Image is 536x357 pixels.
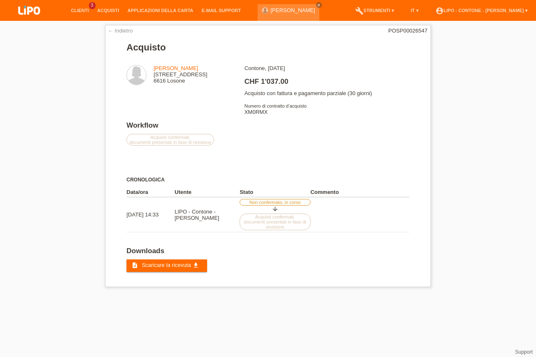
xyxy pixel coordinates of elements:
[174,187,240,197] th: Utente
[197,8,245,13] a: E-mail Support
[192,262,199,269] i: get_app
[126,134,214,146] label: Acquisti confermati, documenti presentati in fase di revisione
[388,28,427,34] div: POSP00026547
[123,8,197,13] a: Applicazioni della carta
[316,2,322,8] a: close
[131,262,138,269] i: description
[126,187,174,197] th: Data/ora
[311,187,410,197] th: Commento
[126,121,410,134] h2: Workflow
[154,65,198,71] a: [PERSON_NAME]
[126,197,174,232] td: [DATE] 14:33
[126,177,410,183] h3: Cronologica
[126,259,207,272] a: description Scaricare la ricevuta get_app
[89,2,96,9] span: 3
[154,65,207,84] div: [STREET_ADDRESS] 6616 Losone
[126,247,410,259] h2: Downloads
[317,3,321,7] i: close
[240,199,311,206] label: Non confermato, in corso
[355,7,364,15] i: build
[431,8,532,13] a: account_circleLIPO - Contone - [PERSON_NAME] ▾
[351,8,398,13] a: buildStrumenti ▾
[435,7,444,15] i: account_circle
[407,8,423,13] a: IT ▾
[244,65,409,121] div: Contone, [DATE] Acquisto con fattura e pagamento parziale (30 giorni) XM0RMX
[240,214,311,230] label: Acquisti confermati, documenti presentati in fase di revisione
[67,8,93,13] a: Clienti
[244,103,306,108] span: Numero di contratto d‘acquisto
[515,349,533,355] a: Support
[126,42,410,53] h1: Acquisto
[174,197,240,232] td: LIPO - Contone - [PERSON_NAME]
[271,7,315,13] a: [PERSON_NAME]
[8,17,50,23] a: LIPO pay
[244,78,409,90] h2: CHF 1'037.00
[108,28,133,34] a: ← Indietro
[240,187,311,197] th: Stato
[93,8,124,13] a: Acquisti
[272,206,278,212] i: arrow_downward
[142,262,191,268] span: Scaricare la ricevuta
